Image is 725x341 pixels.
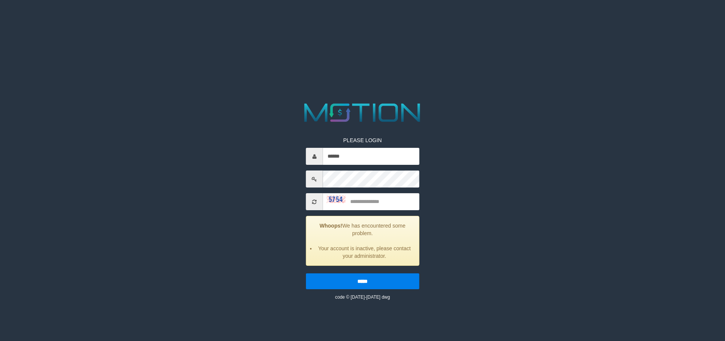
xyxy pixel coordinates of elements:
[316,245,413,260] li: Your account is inactive, please contact your administrator.
[306,136,419,144] p: PLEASE LOGIN
[299,100,426,125] img: MOTION_logo.png
[306,216,419,266] div: We has encountered some problem.
[327,195,346,203] img: captcha
[335,294,390,300] small: code © [DATE]-[DATE] dwg
[320,223,342,229] strong: Whoops!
